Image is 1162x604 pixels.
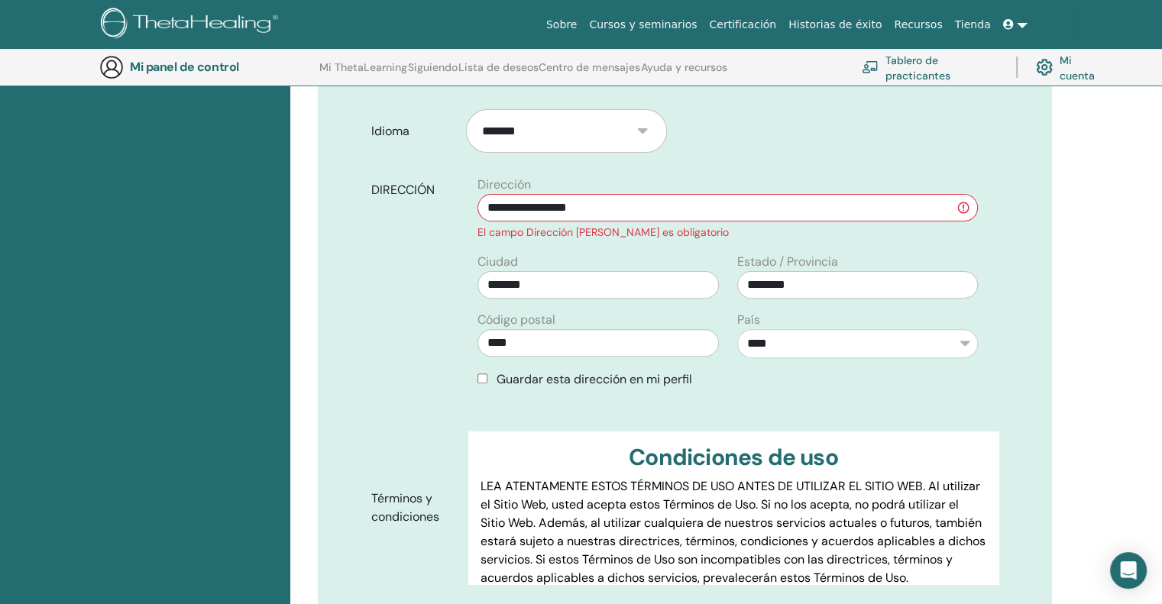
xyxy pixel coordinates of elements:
font: Recursos [894,18,942,31]
font: Idioma [371,123,409,139]
a: Tienda [949,11,997,39]
font: DIRECCIÓN [371,182,435,198]
font: Ciudad [477,254,518,270]
a: Certificación [703,11,782,39]
a: Siguiendo [408,61,458,86]
font: Dirección [477,176,531,192]
font: Mi panel de control [130,59,239,75]
div: Abrir Intercom Messenger [1110,552,1147,589]
font: País [737,312,760,328]
font: Sobre [546,18,577,31]
font: Ayuda y recursos [641,60,727,74]
a: Recursos [888,11,948,39]
a: Mi cuenta [1036,50,1106,84]
font: Tienda [955,18,991,31]
a: Historias de éxito [782,11,888,39]
a: Cursos y seminarios [583,11,703,39]
font: Estado / Provincia [737,254,838,270]
a: Mi ThetaLearning [319,61,407,86]
font: Centro de mensajes [539,60,640,74]
font: Guardar esta dirección en mi perfil [497,371,692,387]
a: Tablero de practicantes [862,50,998,84]
img: cog.svg [1036,55,1053,79]
font: Términos y condiciones [371,490,439,525]
font: Condiciones de uso [629,442,838,472]
a: Ayuda y recursos [641,61,727,86]
font: Lista de deseos [458,60,539,74]
img: chalkboard-teacher.svg [862,60,879,73]
img: generic-user-icon.jpg [99,55,124,79]
font: Mi ThetaLearning [319,60,407,74]
font: Código postal [477,312,555,328]
font: Cursos y seminarios [589,18,697,31]
font: Historias de éxito [788,18,882,31]
font: Certificación [709,18,776,31]
font: LEA ATENTAMENTE ESTOS TÉRMINOS DE USO ANTES DE UTILIZAR EL SITIO WEB. Al utilizar el Sitio Web, u... [481,478,986,586]
font: Mi cuenta [1059,53,1094,82]
a: Sobre [540,11,583,39]
font: Siguiendo [408,60,458,74]
a: Centro de mensajes [539,61,640,86]
font: Tablero de practicantes [885,53,950,82]
a: Lista de deseos [458,61,539,86]
font: El campo Dirección [PERSON_NAME] es obligatorio [477,225,729,239]
img: logo.png [101,8,283,42]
